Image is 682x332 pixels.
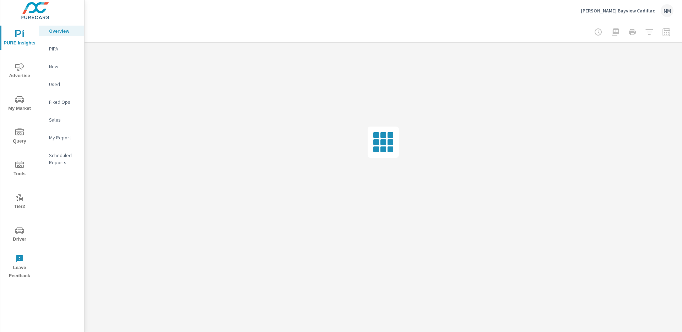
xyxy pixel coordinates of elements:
div: PIPA [39,43,84,54]
span: Tier2 [2,193,37,211]
p: Fixed Ops [49,98,79,106]
span: Query [2,128,37,145]
div: Fixed Ops [39,97,84,107]
p: My Report [49,134,79,141]
span: Driver [2,226,37,243]
p: Scheduled Reports [49,152,79,166]
span: PURE Insights [2,30,37,47]
p: Overview [49,27,79,34]
p: New [49,63,79,70]
p: PIPA [49,45,79,52]
div: My Report [39,132,84,143]
div: Overview [39,26,84,36]
span: My Market [2,95,37,113]
p: Used [49,81,79,88]
div: Sales [39,114,84,125]
p: [PERSON_NAME] Bayview Cadillac [581,7,655,14]
div: Used [39,79,84,90]
span: Leave Feedback [2,255,37,280]
span: Advertise [2,63,37,80]
p: Sales [49,116,79,123]
div: Scheduled Reports [39,150,84,168]
div: nav menu [0,21,39,283]
div: NM [661,4,673,17]
span: Tools [2,161,37,178]
div: New [39,61,84,72]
